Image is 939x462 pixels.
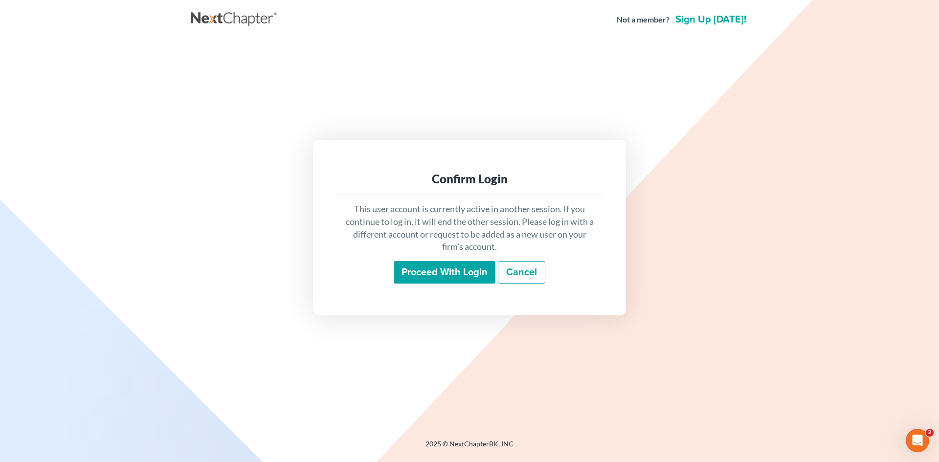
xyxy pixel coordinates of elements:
span: 2 [926,429,934,437]
input: Proceed with login [394,261,495,284]
div: Confirm Login [344,171,595,187]
a: Cancel [498,261,545,284]
p: This user account is currently active in another session. If you continue to log in, it will end ... [344,203,595,253]
a: Sign up [DATE]! [673,15,748,24]
iframe: Intercom live chat [906,429,929,452]
div: 2025 © NextChapterBK, INC [191,439,748,457]
strong: Not a member? [617,14,670,25]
